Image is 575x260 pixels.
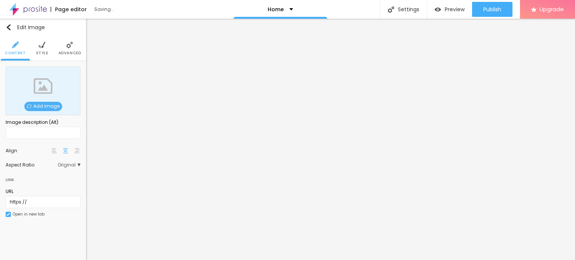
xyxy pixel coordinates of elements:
span: Advanced [58,51,81,55]
span: Add image [24,102,62,111]
div: Align [6,149,51,153]
img: Icone [12,42,19,48]
img: paragraph-center-align.svg [63,148,68,153]
iframe: Editor [86,19,575,260]
span: Upgrade [539,6,564,12]
img: Icone [27,104,31,108]
img: view-1.svg [435,6,441,13]
span: Content [5,51,25,55]
div: Link [6,171,80,184]
img: Icone [388,6,394,13]
div: Edit Image [6,24,45,30]
span: Style [36,51,48,55]
img: paragraph-right-align.svg [74,148,79,153]
div: Link [6,175,14,184]
p: Home [268,7,284,12]
div: Aspect Ratio [6,163,58,167]
img: Icone [6,212,10,216]
img: Icone [6,24,12,30]
img: Icone [66,42,73,48]
div: Open in new tab [13,212,45,216]
div: Image description (Alt) [6,119,80,126]
div: Saving... [94,7,180,12]
img: Icone [39,42,45,48]
div: Page editor [51,7,87,12]
img: paragraph-left-align.svg [52,148,57,153]
button: Preview [427,2,472,17]
span: Publish [483,6,501,12]
div: URL [6,188,80,195]
span: Preview [445,6,465,12]
span: Original [58,163,80,167]
button: Publish [472,2,512,17]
